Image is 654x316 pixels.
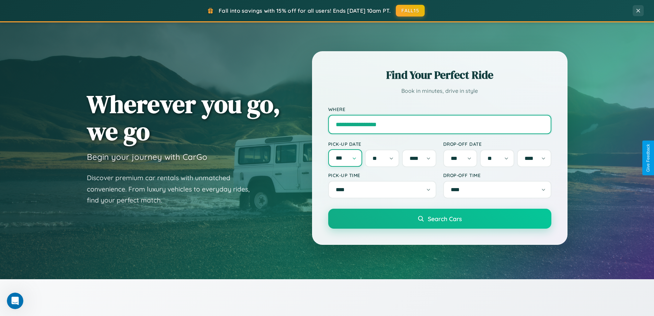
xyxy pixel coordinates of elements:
[443,141,551,147] label: Drop-off Date
[646,144,651,172] div: Give Feedback
[328,141,436,147] label: Pick-up Date
[87,152,207,162] h3: Begin your journey with CarGo
[328,106,551,112] label: Where
[87,172,259,206] p: Discover premium car rentals with unmatched convenience. From luxury vehicles to everyday rides, ...
[328,172,436,178] label: Pick-up Time
[328,209,551,229] button: Search Cars
[219,7,391,14] span: Fall into savings with 15% off for all users! Ends [DATE] 10am PT.
[328,86,551,96] p: Book in minutes, drive in style
[396,5,425,17] button: FALL15
[328,67,551,83] h2: Find Your Perfect Ride
[428,215,462,222] span: Search Cars
[87,90,280,145] h1: Wherever you go, we go
[7,293,23,309] iframe: Intercom live chat
[443,172,551,178] label: Drop-off Time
